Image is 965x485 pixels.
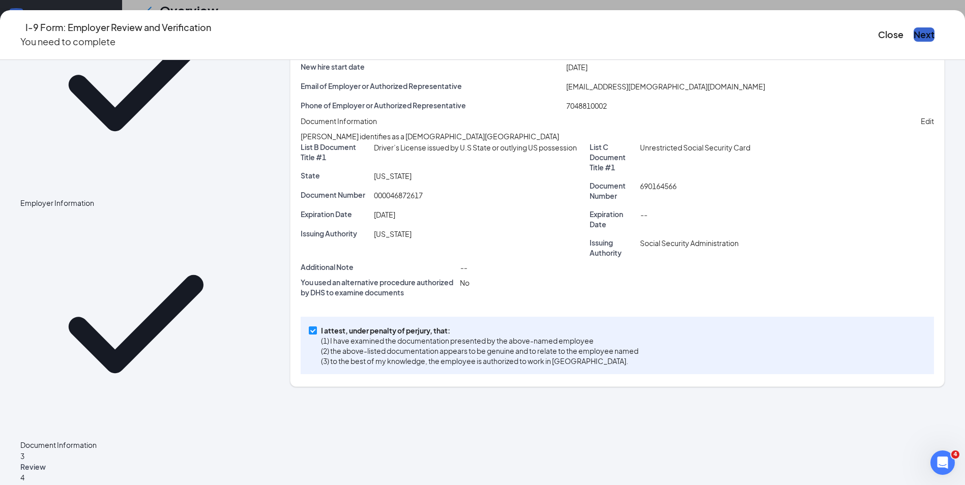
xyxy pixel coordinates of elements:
button: Next [914,27,934,42]
span: No [460,278,470,287]
span: [DATE] [374,210,395,219]
p: Edit [921,115,934,127]
p: Phone of Employer or Authorized Representative [301,100,562,110]
p: State [301,170,370,180]
span: Social Security Administration [640,238,739,248]
svg: Checkmark [20,208,251,439]
p: List C Document Title #1 [590,142,636,172]
p: Expiration Date [590,209,636,229]
span: [DATE] [566,63,588,72]
span: Document Information [20,439,251,450]
span: 4 [951,450,959,459]
span: -- [460,263,467,272]
p: You used an alternative procedure authorized by DHS to examine documents [301,277,456,297]
p: Email of Employer or Authorized Representative [301,81,562,91]
span: 690164566 [640,181,677,191]
p: I attest, under penalty of perjury, that: [321,325,638,336]
h4: I-9 Form: Employer Review and Verification [25,20,211,35]
p: You need to complete [20,35,211,49]
span: Review [20,462,251,472]
span: [PERSON_NAME] identifies as a [DEMOGRAPHIC_DATA][GEOGRAPHIC_DATA] [301,132,559,141]
span: [US_STATE] [374,171,412,180]
span: -- [640,210,647,219]
p: Issuing Authority [590,237,636,258]
span: 7048810002 [566,101,607,110]
p: (2) the above-listed documentation appears to be genuine and to relate to the employee named [321,346,638,356]
span: Unrestricted Social Security Card [640,143,750,152]
span: 3 [20,451,24,461]
span: [EMAIL_ADDRESS][DEMOGRAPHIC_DATA][DOMAIN_NAME] [566,82,765,91]
span: [US_STATE] [374,229,412,238]
button: Close [878,27,903,42]
p: New hire start date [301,62,562,72]
span: Driver’s License issued by U.S State or outlying US possession [374,143,577,152]
p: List B Document Title #1 [301,142,370,162]
iframe: Intercom live chat [930,450,955,475]
p: (3) to the best of my knowledge, the employee is authorized to work in [GEOGRAPHIC_DATA]. [321,356,638,366]
p: (1) I have examined the documentation presented by the above-named employee [321,336,638,346]
p: Document Number [590,180,636,201]
p: Issuing Authority [301,228,370,238]
span: 000046872617 [374,191,423,200]
span: Document Information [301,115,377,127]
p: Document Number [301,190,370,200]
span: 4 [20,473,24,482]
span: Employer Information [20,197,251,208]
p: Additional Note [301,262,456,272]
p: Expiration Date [301,209,370,219]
